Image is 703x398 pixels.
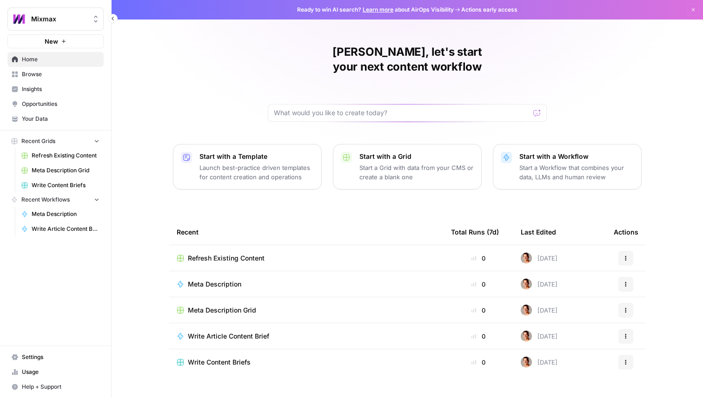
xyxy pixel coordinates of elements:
a: Meta Description [177,280,436,289]
span: Opportunities [22,100,99,108]
div: 0 [451,280,506,289]
button: New [7,34,104,48]
span: Home [22,55,99,64]
span: Help + Support [22,383,99,391]
p: Start a Grid with data from your CMS or create a blank one [359,163,474,182]
p: Start a Workflow that combines your data, LLMs and human review [519,163,634,182]
div: 0 [451,306,506,315]
img: Mixmax Logo [11,11,27,27]
span: Mixmax [31,14,87,24]
div: [DATE] [521,357,557,368]
span: Ready to win AI search? about AirOps Visibility [297,6,454,14]
span: Write Content Briefs [188,358,251,367]
span: Write Article Content Brief [32,225,99,233]
div: Recent [177,219,436,245]
span: Insights [22,85,99,93]
span: Usage [22,368,99,376]
span: Recent Workflows [21,196,70,204]
a: Write Article Content Brief [177,332,436,341]
span: Meta Description Grid [32,166,99,175]
span: Write Article Content Brief [188,332,269,341]
div: Total Runs (7d) [451,219,499,245]
button: Start with a WorkflowStart a Workflow that combines your data, LLMs and human review [493,144,642,189]
a: Usage [7,365,104,379]
a: Refresh Existing Content [17,148,104,163]
a: Opportunities [7,97,104,111]
button: Workspace: Mixmax [7,7,104,31]
a: Learn more [363,6,393,13]
a: Meta Description [17,207,104,222]
img: 3d8pdhys1cqbz9tnb8hafvyhrehi [521,253,532,264]
p: Launch best-practice driven templates for content creation and operations [199,163,314,182]
span: Your Data [22,115,99,123]
div: Last Edited [521,219,556,245]
img: 3d8pdhys1cqbz9tnb8hafvyhrehi [521,279,532,290]
span: Recent Grids [21,137,55,145]
span: New [45,37,58,46]
a: Insights [7,82,104,97]
span: Settings [22,353,99,361]
span: Refresh Existing Content [188,254,265,263]
div: 0 [451,332,506,341]
a: Home [7,52,104,67]
p: Start with a Template [199,152,314,161]
div: Actions [614,219,638,245]
span: Meta Description [32,210,99,218]
div: 0 [451,254,506,263]
a: Write Content Briefs [17,178,104,193]
button: Recent Grids [7,134,104,148]
a: Meta Description Grid [17,163,104,178]
p: Start with a Workflow [519,152,634,161]
a: Your Data [7,111,104,126]
span: Browse [22,70,99,78]
button: Start with a GridStart a Grid with data from your CMS or create a blank one [333,144,482,189]
a: Meta Description Grid [177,306,436,315]
img: 3d8pdhys1cqbz9tnb8hafvyhrehi [521,305,532,316]
span: Meta Description [188,280,241,289]
a: Write Article Content Brief [17,222,104,236]
input: What would you like to create today? [274,108,530,117]
img: 3d8pdhys1cqbz9tnb8hafvyhrehi [521,357,532,368]
button: Start with a TemplateLaunch best-practice driven templates for content creation and operations [173,144,322,189]
div: [DATE] [521,331,557,342]
a: Write Content Briefs [177,358,436,367]
button: Recent Workflows [7,193,104,207]
span: Meta Description Grid [188,306,256,315]
div: [DATE] [521,279,557,290]
a: Browse [7,67,104,82]
div: [DATE] [521,305,557,316]
div: [DATE] [521,253,557,264]
button: Help + Support [7,379,104,394]
p: Start with a Grid [359,152,474,161]
span: Refresh Existing Content [32,151,99,160]
span: Write Content Briefs [32,181,99,189]
a: Refresh Existing Content [177,254,436,263]
img: 3d8pdhys1cqbz9tnb8hafvyhrehi [521,331,532,342]
div: 0 [451,358,506,367]
span: Actions early access [461,6,517,14]
h1: [PERSON_NAME], let's start your next content workflow [268,45,547,74]
a: Settings [7,350,104,365]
